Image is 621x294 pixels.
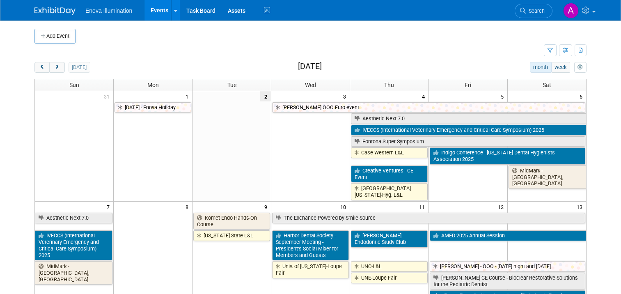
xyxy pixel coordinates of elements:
span: Enova Illumination [85,7,132,14]
a: Search [515,4,552,18]
span: Fri [465,82,471,88]
a: Fontona Super Symposium [351,136,585,147]
a: IVECCS (International Veterinary Emergency and Critical Care Symposium) 2025 [35,230,112,260]
a: [PERSON_NAME] CE Course - Bioclear Restorative Solutions for the Pediatric Dentist [430,273,585,289]
a: The Exchance Powered by Smile Source [272,213,585,223]
a: Indigo Conference - [US_STATE] Dental Hygienists Association 2025 [430,147,585,164]
button: month [530,62,552,73]
a: Univ. of [US_STATE]-Loupe Fair [272,261,349,278]
button: week [551,62,570,73]
button: prev [34,62,50,73]
span: 13 [576,202,586,212]
a: [PERSON_NAME] OOO Euro event [272,102,585,113]
span: Mon [147,82,159,88]
a: Creative Ventures - CE Event [351,165,428,182]
span: 7 [106,202,113,212]
h2: [DATE] [298,62,322,71]
a: [DATE] - Enova Holiday [115,102,191,113]
span: Tue [227,82,236,88]
span: Sat [543,82,551,88]
span: Sun [69,82,79,88]
a: Case Western-L&L [351,147,428,158]
a: UNE-Loupe Fair [351,273,428,283]
a: Harbor Dental Society - September Meeting - President’s Social Mixer for Members and Guests [272,230,349,260]
span: 1 [185,91,192,101]
span: 31 [103,91,113,101]
span: 5 [500,91,507,101]
img: Andrea Miller [563,3,579,18]
a: [PERSON_NAME] Endodontic Study Club [351,230,428,247]
span: Search [526,8,545,14]
a: UNC-L&L [351,261,428,272]
img: ExhibitDay [34,7,76,15]
a: AMED 2025 Annual Session [430,230,586,241]
span: 3 [342,91,350,101]
button: next [49,62,64,73]
button: [DATE] [69,62,90,73]
span: 9 [264,202,271,212]
span: 11 [418,202,429,212]
a: Aesthetic Next 7.0 [35,213,112,223]
i: Personalize Calendar [577,65,583,70]
span: 10 [339,202,350,212]
span: 6 [579,91,586,101]
a: Komet Endo Hands-On Course [193,213,270,230]
a: [US_STATE] State-L&L [193,230,270,241]
span: Thu [384,82,394,88]
span: 8 [185,202,192,212]
a: IVECCS (International Veterinary Emergency and Critical Care Symposium) 2025 [351,125,586,136]
a: MidMark - [GEOGRAPHIC_DATA], [GEOGRAPHIC_DATA] [35,261,112,285]
span: 2 [260,91,271,101]
a: [GEOGRAPHIC_DATA][US_STATE]-Hyg. L&L [351,183,428,200]
a: Aesthetic Next 7.0 [351,113,586,124]
span: 4 [421,91,429,101]
span: Wed [305,82,316,88]
a: [PERSON_NAME] - OOO - [DATE] night and [DATE] [430,261,585,272]
button: myCustomButton [574,62,587,73]
button: Add Event [34,29,76,44]
a: MidMark - [GEOGRAPHIC_DATA], [GEOGRAPHIC_DATA] [509,165,586,189]
span: 12 [497,202,507,212]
